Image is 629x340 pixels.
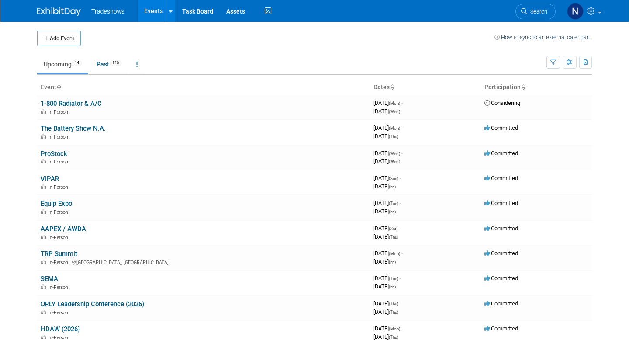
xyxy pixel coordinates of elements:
span: Committed [484,250,518,257]
span: In-Person [48,284,71,290]
span: In-Person [48,159,71,165]
span: Committed [484,175,518,181]
span: (Thu) [389,134,398,139]
span: Search [527,8,547,15]
span: Committed [484,300,518,307]
img: In-Person Event [41,260,46,264]
span: Committed [484,225,518,232]
span: (Thu) [389,335,398,340]
a: Search [515,4,556,19]
span: - [401,325,403,332]
a: Sort by Participation Type [521,83,525,90]
span: [DATE] [373,275,401,281]
th: Event [37,80,370,95]
span: Considering [484,100,520,106]
th: Dates [370,80,481,95]
span: (Wed) [389,159,400,164]
span: (Tue) [389,201,398,206]
span: [DATE] [373,175,401,181]
span: In-Person [48,109,71,115]
span: In-Person [48,209,71,215]
span: In-Person [48,134,71,140]
span: (Fri) [389,209,396,214]
a: The Battery Show N.A. [41,125,106,132]
span: (Mon) [389,251,400,256]
span: (Thu) [389,310,398,315]
span: [DATE] [373,225,400,232]
span: In-Person [48,310,71,316]
span: - [400,300,401,307]
img: In-Person Event [41,284,46,289]
span: [DATE] [373,125,403,131]
span: (Mon) [389,101,400,106]
span: (Thu) [389,235,398,239]
img: In-Person Event [41,184,46,189]
span: [DATE] [373,309,398,315]
img: In-Person Event [41,335,46,339]
span: In-Person [48,260,71,265]
a: VIPAR [41,175,59,183]
a: ORLY Leadership Conference (2026) [41,300,144,308]
span: - [400,275,401,281]
span: [DATE] [373,250,403,257]
a: Sort by Start Date [390,83,394,90]
img: Nathaniel Baptiste [567,3,584,20]
span: (Thu) [389,302,398,306]
img: In-Person Event [41,310,46,314]
span: [DATE] [373,108,400,114]
th: Participation [481,80,592,95]
span: (Wed) [389,151,400,156]
span: Committed [484,275,518,281]
span: [DATE] [373,100,403,106]
span: (Fri) [389,260,396,264]
span: [DATE] [373,150,403,156]
a: 1-800 Radiator & A/C [41,100,102,108]
span: 14 [72,60,82,66]
span: [DATE] [373,300,401,307]
a: Equip Expo [41,200,72,208]
img: ExhibitDay [37,7,81,16]
img: In-Person Event [41,109,46,114]
span: (Fri) [389,184,396,189]
span: [DATE] [373,200,401,206]
span: (Fri) [389,284,396,289]
span: Committed [484,150,518,156]
a: TRP Summit [41,250,77,258]
span: [DATE] [373,208,396,215]
span: (Mon) [389,126,400,131]
span: In-Person [48,184,71,190]
a: HDAW (2026) [41,325,80,333]
a: SEMA [41,275,58,283]
span: (Wed) [389,109,400,114]
span: - [401,100,403,106]
a: Sort by Event Name [56,83,61,90]
span: - [400,175,401,181]
span: [DATE] [373,283,396,290]
span: - [399,225,400,232]
a: How to sync to an external calendar... [494,34,592,41]
a: Upcoming14 [37,56,88,73]
span: - [401,150,403,156]
span: Committed [484,325,518,332]
span: [DATE] [373,158,400,164]
span: [DATE] [373,183,396,190]
span: [DATE] [373,325,403,332]
span: Committed [484,125,518,131]
span: (Mon) [389,326,400,331]
span: [DATE] [373,333,398,340]
a: AAPEX / AWDA [41,225,86,233]
span: [DATE] [373,258,396,265]
img: In-Person Event [41,235,46,239]
img: In-Person Event [41,134,46,139]
span: (Sun) [389,176,398,181]
button: Add Event [37,31,81,46]
span: 120 [110,60,121,66]
span: [DATE] [373,233,398,240]
span: - [401,250,403,257]
span: (Tue) [389,276,398,281]
span: - [400,200,401,206]
img: In-Person Event [41,159,46,163]
div: [GEOGRAPHIC_DATA], [GEOGRAPHIC_DATA] [41,258,366,265]
a: Past120 [90,56,128,73]
a: ProStock [41,150,67,158]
